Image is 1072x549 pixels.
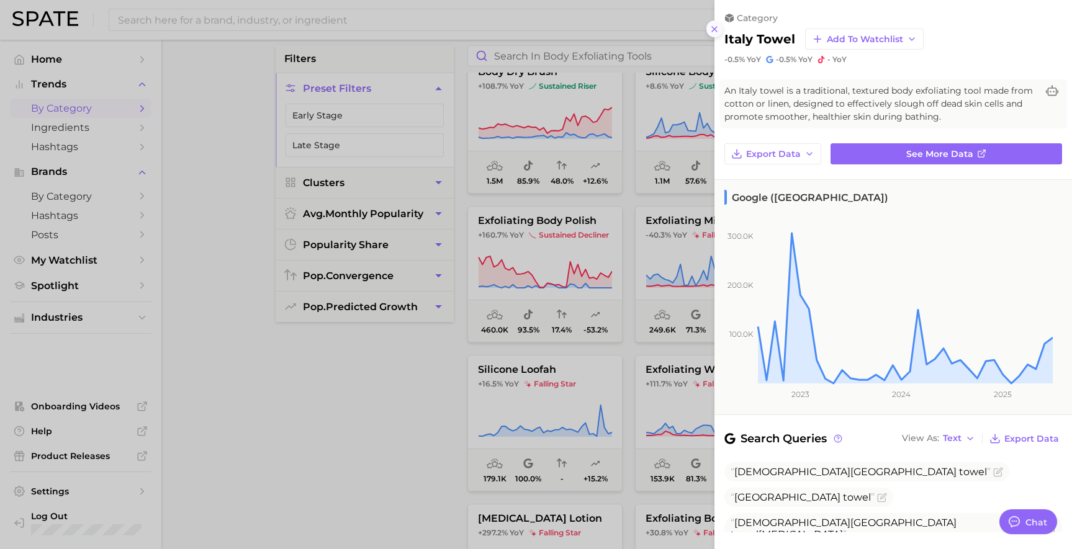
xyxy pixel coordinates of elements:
span: towel [843,491,871,503]
span: category [737,12,778,24]
tspan: 2025 [994,390,1012,399]
span: towel [959,466,987,478]
span: YoY [747,55,761,65]
h2: italy towel [724,32,795,47]
a: See more data [831,143,1062,164]
tspan: 2024 [892,390,911,399]
span: An Italy towel is a traditional, textured body exfoliating tool made from cotton or linen, design... [724,84,1037,123]
span: [GEOGRAPHIC_DATA] [850,517,957,529]
span: -0.5% [724,55,745,64]
span: Export Data [1004,434,1059,444]
span: towel [731,529,759,540]
button: View AsText [899,431,978,447]
button: Add to Watchlist [805,29,924,50]
button: Export Data [986,430,1062,447]
button: Flag as miscategorized or irrelevant [877,493,887,502]
span: Google ([GEOGRAPHIC_DATA]) [724,190,888,205]
span: Export Data [746,149,801,159]
button: Export Data [724,143,821,164]
span: -0.5% [776,55,796,64]
span: [DEMOGRAPHIC_DATA] [731,466,991,478]
span: Search Queries [724,430,844,447]
span: [GEOGRAPHIC_DATA] [734,491,840,503]
tspan: 2023 [791,390,809,399]
span: See more data [906,149,973,159]
span: [DEMOGRAPHIC_DATA] [MEDICAL_DATA] [731,517,957,540]
span: YoY [798,55,813,65]
span: Add to Watchlist [827,34,903,45]
span: - [827,55,831,64]
span: [GEOGRAPHIC_DATA] [850,466,957,478]
span: View As [902,435,939,442]
span: Text [943,435,962,442]
button: Flag as miscategorized or irrelevant [993,467,1003,477]
span: YoY [832,55,847,65]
